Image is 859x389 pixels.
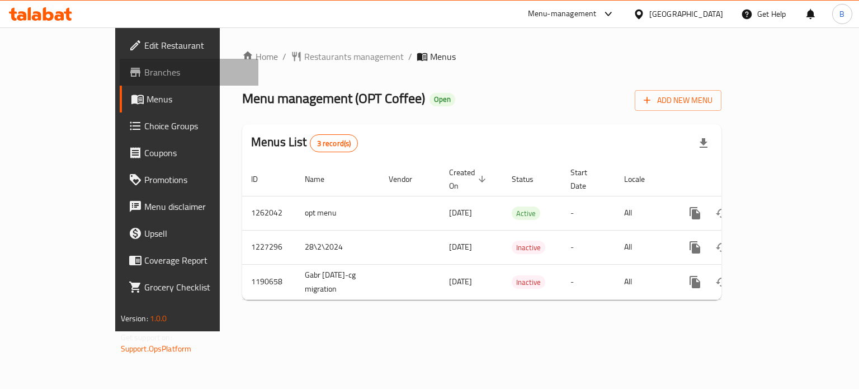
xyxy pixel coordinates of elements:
[120,113,259,139] a: Choice Groups
[305,172,339,186] span: Name
[242,86,425,111] span: Menu management ( OPT Coffee )
[615,230,673,264] td: All
[512,207,540,220] span: Active
[291,50,404,63] a: Restaurants management
[296,196,380,230] td: opt menu
[304,50,404,63] span: Restaurants management
[449,274,472,289] span: [DATE]
[144,173,250,186] span: Promotions
[120,193,259,220] a: Menu disclaimer
[121,341,192,356] a: Support.OpsPlatform
[144,65,250,79] span: Branches
[242,196,296,230] td: 1262042
[310,138,358,149] span: 3 record(s)
[144,254,250,267] span: Coverage Report
[296,230,380,264] td: 28\2\2024
[690,130,717,157] div: Export file
[615,264,673,299] td: All
[449,240,472,254] span: [DATE]
[251,134,358,152] h2: Menus List
[408,50,412,63] li: /
[144,200,250,213] span: Menu disclaimer
[644,93,712,107] span: Add New Menu
[242,162,798,300] table: enhanced table
[429,93,455,106] div: Open
[512,275,545,289] div: Inactive
[242,230,296,264] td: 1227296
[512,276,545,289] span: Inactive
[512,241,545,254] span: Inactive
[430,50,456,63] span: Menus
[120,139,259,166] a: Coupons
[682,269,709,296] button: more
[310,134,358,152] div: Total records count
[120,247,259,274] a: Coverage Report
[121,330,172,345] span: Get support on:
[682,234,709,261] button: more
[121,311,148,326] span: Version:
[120,166,259,193] a: Promotions
[120,220,259,247] a: Upsell
[282,50,286,63] li: /
[635,90,721,111] button: Add New Menu
[561,230,615,264] td: -
[673,162,798,196] th: Actions
[528,7,597,21] div: Menu-management
[120,59,259,86] a: Branches
[242,264,296,299] td: 1190658
[296,264,380,299] td: Gabr [DATE]-cg migration
[120,86,259,113] a: Menus
[429,95,455,104] span: Open
[251,172,272,186] span: ID
[649,8,723,20] div: [GEOGRAPHIC_DATA]
[144,280,250,294] span: Grocery Checklist
[147,92,250,106] span: Menus
[682,200,709,227] button: more
[709,234,735,261] button: Change Status
[449,205,472,220] span: [DATE]
[570,166,602,193] span: Start Date
[150,311,167,326] span: 1.0.0
[839,8,844,20] span: B
[624,172,659,186] span: Locale
[512,241,545,254] div: Inactive
[449,166,489,193] span: Created On
[144,146,250,160] span: Coupons
[709,200,735,227] button: Change Status
[144,119,250,133] span: Choice Groups
[561,196,615,230] td: -
[615,196,673,230] td: All
[512,172,548,186] span: Status
[512,207,540,220] div: Active
[242,50,278,63] a: Home
[144,227,250,240] span: Upsell
[709,269,735,296] button: Change Status
[144,39,250,52] span: Edit Restaurant
[389,172,427,186] span: Vendor
[561,264,615,299] td: -
[120,274,259,301] a: Grocery Checklist
[242,50,721,63] nav: breadcrumb
[120,32,259,59] a: Edit Restaurant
